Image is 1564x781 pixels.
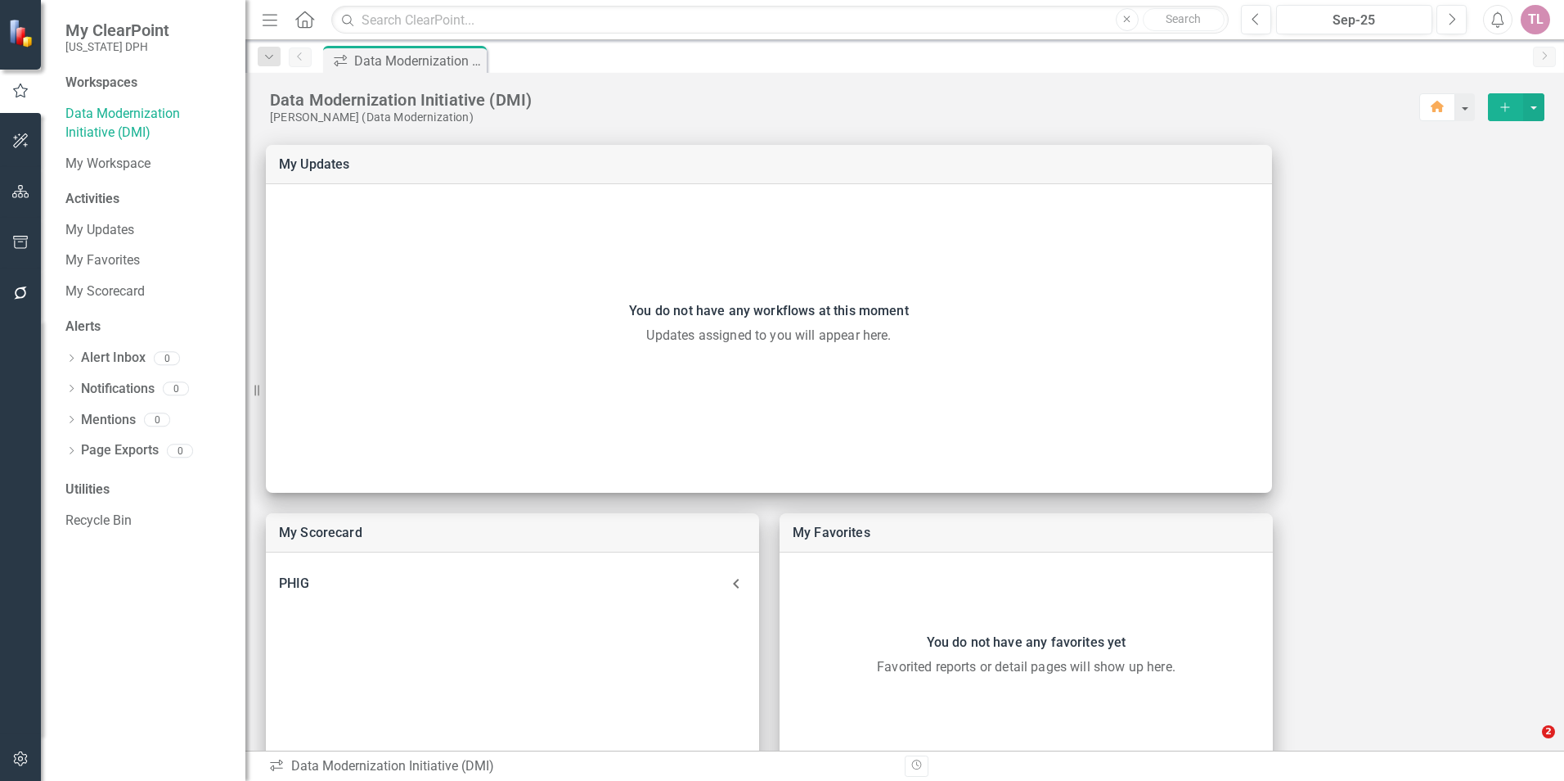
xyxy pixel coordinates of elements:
[65,318,229,336] div: Alerts
[65,74,137,93] div: Workspaces
[65,481,229,499] div: Utilities
[1143,8,1225,31] button: Search
[1488,93,1544,121] div: split button
[81,441,159,460] a: Page Exports
[1521,5,1550,34] button: TL
[279,525,362,540] a: My Scorecard
[65,20,169,40] span: My ClearPoint
[65,105,229,142] a: Data Modernization Initiative (DMI)
[65,155,229,174] a: My Workspace
[788,631,1265,654] div: You do not have any favorites yet
[1276,5,1432,34] button: Sep-25
[268,757,892,776] div: Data Modernization Initiative (DMI)
[81,380,155,399] a: Notifications
[144,413,170,427] div: 0
[788,657,1265,677] div: Favorited reports or detail pages will show up here.
[793,525,870,540] a: My Favorites
[274,300,1264,323] div: You do not have any workflows at this moment
[274,326,1264,345] div: Updates assigned to you will appear here.
[1508,725,1548,765] iframe: Intercom live chat
[266,566,759,602] div: PHIG
[1282,11,1427,30] div: Sep-25
[1166,12,1201,25] span: Search
[270,111,1419,124] div: [PERSON_NAME] (Data Modernization)
[1542,725,1555,738] span: 2
[65,190,229,209] div: Activities
[270,89,1419,111] div: Data Modernization Initiative (DMI)
[65,512,229,530] a: Recycle Bin
[154,351,180,365] div: 0
[1523,93,1544,121] button: select merge strategy
[1488,93,1523,121] button: select merge strategy
[81,411,136,430] a: Mentions
[65,251,229,270] a: My Favorites
[163,381,189,395] div: 0
[279,156,350,172] a: My Updates
[81,349,146,368] a: Alert Inbox
[65,40,169,53] small: [US_STATE] DPH
[65,282,229,301] a: My Scorecard
[279,572,726,595] div: PHIG
[331,6,1229,34] input: Search ClearPoint...
[354,51,483,71] div: Data Modernization Initiative (DMI)
[167,445,193,458] div: 0
[65,221,229,240] a: My Updates
[8,18,37,47] img: ClearPoint Strategy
